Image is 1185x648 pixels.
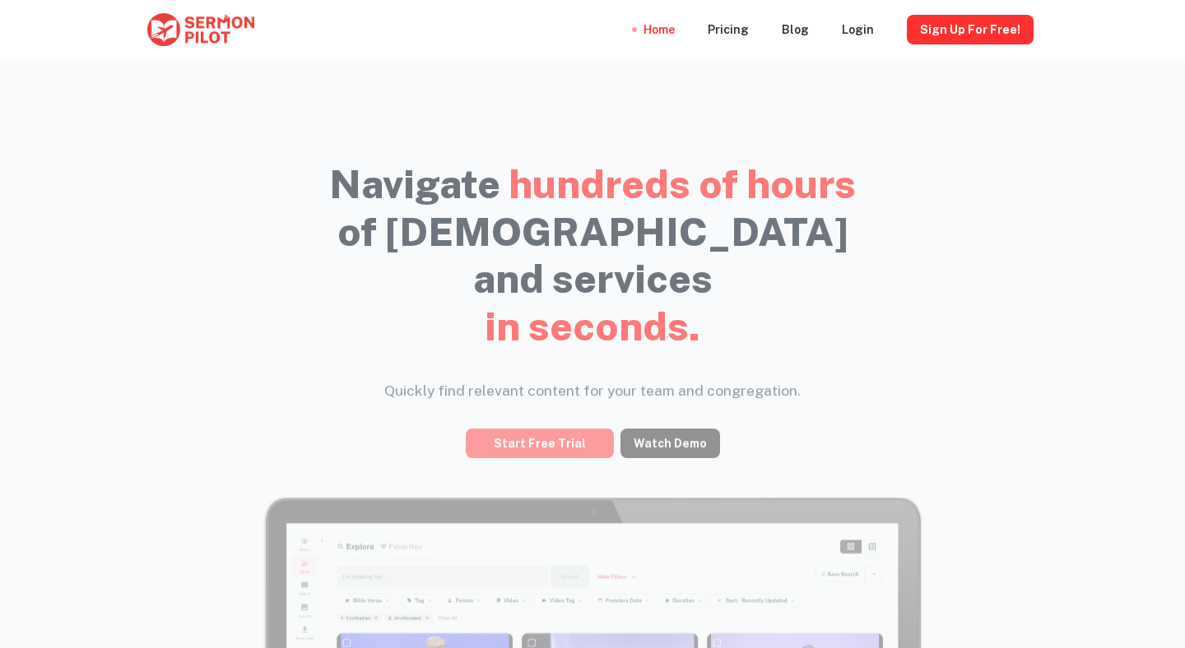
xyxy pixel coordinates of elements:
div: in seconds. [329,303,856,350]
button: Watch Demo [620,428,720,458]
p: Quickly find relevant content for your team and congregation. [118,381,1066,402]
img: sermonpilot.png [147,13,254,46]
button: Sign Up for free! [907,15,1034,44]
a: Start Free Trial [466,428,614,458]
span: hundreds of hours [509,160,856,207]
h2: Navigate of [DEMOGRAPHIC_DATA] and services [329,160,856,349]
